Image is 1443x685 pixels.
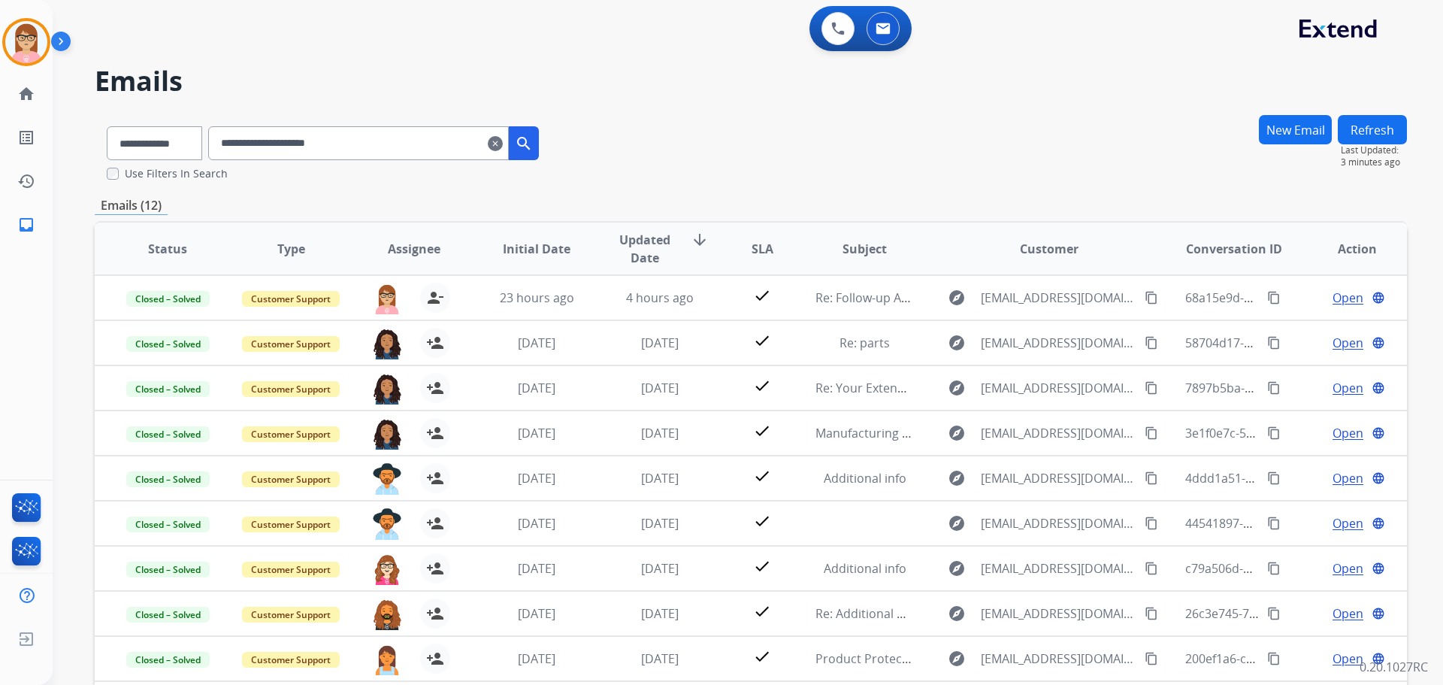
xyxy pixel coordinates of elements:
mat-icon: list_alt [17,129,35,147]
span: 26c3e745-7eed-4932-b21a-ff78793a7224 [1185,605,1412,622]
span: Status [148,240,187,258]
p: 0.20.1027RC [1360,658,1428,676]
span: Customer Support [242,652,340,668]
mat-icon: check [753,557,771,575]
span: [EMAIL_ADDRESS][DOMAIN_NAME] [981,334,1136,352]
mat-icon: content_copy [1267,471,1281,485]
span: Closed – Solved [126,517,210,532]
button: Refresh [1338,115,1407,144]
mat-icon: person_remove [426,289,444,307]
span: Customer Support [242,336,340,352]
mat-icon: explore [948,605,966,623]
button: New Email [1259,115,1332,144]
mat-icon: content_copy [1145,381,1158,395]
span: 68a15e9d-7ead-45f7-999c-e49082413a71 [1185,289,1414,306]
span: Type [277,240,305,258]
mat-icon: person_add [426,605,444,623]
span: Conversation ID [1186,240,1282,258]
span: [EMAIL_ADDRESS][DOMAIN_NAME] [981,650,1136,668]
mat-icon: content_copy [1145,471,1158,485]
span: Additional info [824,470,906,486]
img: agent-avatar [372,553,402,585]
span: Re: Additional Photos [815,605,937,622]
mat-icon: explore [948,379,966,397]
span: Closed – Solved [126,381,210,397]
span: Initial Date [503,240,570,258]
mat-icon: language [1372,426,1385,440]
mat-icon: check [753,332,771,350]
mat-icon: content_copy [1145,426,1158,440]
span: [DATE] [641,560,679,577]
mat-icon: check [753,512,771,530]
mat-icon: explore [948,514,966,532]
span: Last Updated: [1341,144,1407,156]
span: Open [1333,605,1363,623]
span: 23 hours ago [500,289,574,306]
mat-icon: check [753,422,771,440]
span: Product Protection Claim [815,650,959,667]
span: 3 minutes ago [1341,156,1407,168]
span: [DATE] [518,335,555,351]
mat-icon: explore [948,289,966,307]
span: Open [1333,650,1363,668]
span: Closed – Solved [126,426,210,442]
span: 7897b5ba-e49e-420e-8e9b-aaec1e14b613 [1185,380,1419,396]
span: c79a506d-b301-477e-9df3-bb662f2375c1 [1185,560,1413,577]
mat-icon: person_add [426,424,444,442]
span: Assignee [388,240,440,258]
span: Open [1333,469,1363,487]
img: agent-avatar [372,508,402,540]
span: [DATE] [641,515,679,532]
span: [DATE] [641,650,679,667]
span: [DATE] [518,650,555,667]
span: Open [1333,289,1363,307]
span: Closed – Solved [126,652,210,668]
span: Customer Support [242,381,340,397]
mat-icon: content_copy [1145,291,1158,305]
span: Closed – Solved [126,607,210,623]
span: 4ddd1a51-8139-4b49-9a51-25c3845d7a11 [1185,470,1420,486]
span: SLA [752,240,773,258]
mat-icon: content_copy [1267,562,1281,575]
mat-icon: language [1372,562,1385,575]
span: Customer Support [242,517,340,532]
span: Closed – Solved [126,336,210,352]
mat-icon: language [1372,336,1385,350]
mat-icon: home [17,85,35,103]
span: [DATE] [518,515,555,532]
span: Additional info [824,560,906,577]
mat-icon: content_copy [1267,336,1281,350]
span: [EMAIL_ADDRESS][DOMAIN_NAME] [981,469,1136,487]
span: [EMAIL_ADDRESS][DOMAIN_NAME] [981,559,1136,577]
span: [DATE] [641,335,679,351]
mat-icon: check [753,467,771,485]
p: Emails (12) [95,196,168,215]
mat-icon: content_copy [1267,291,1281,305]
mat-icon: language [1372,517,1385,530]
mat-icon: content_copy [1267,381,1281,395]
mat-icon: arrow_downward [691,231,709,249]
span: Customer Support [242,471,340,487]
span: 200ef1a6-c8c6-43b5-9b17-ec06a47c68e4 [1185,650,1412,667]
span: 44541897-b640-4fe0-b273-480e0b22e0f2 [1185,515,1413,532]
mat-icon: person_add [426,334,444,352]
mat-icon: language [1372,291,1385,305]
span: [EMAIL_ADDRESS][DOMAIN_NAME] [981,289,1136,307]
mat-icon: person_add [426,650,444,668]
mat-icon: explore [948,650,966,668]
mat-icon: content_copy [1267,426,1281,440]
img: agent-avatar [372,373,402,405]
mat-icon: inbox [17,216,35,234]
span: Customer Support [242,426,340,442]
mat-icon: content_copy [1267,517,1281,530]
mat-icon: content_copy [1267,607,1281,620]
th: Action [1284,223,1407,275]
mat-icon: person_add [426,469,444,487]
span: Closed – Solved [126,291,210,307]
span: Re: Your Extend Claim [815,380,939,396]
mat-icon: explore [948,469,966,487]
span: Closed – Solved [126,471,210,487]
span: 4 hours ago [626,289,694,306]
span: [DATE] [641,605,679,622]
span: [DATE] [641,380,679,396]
